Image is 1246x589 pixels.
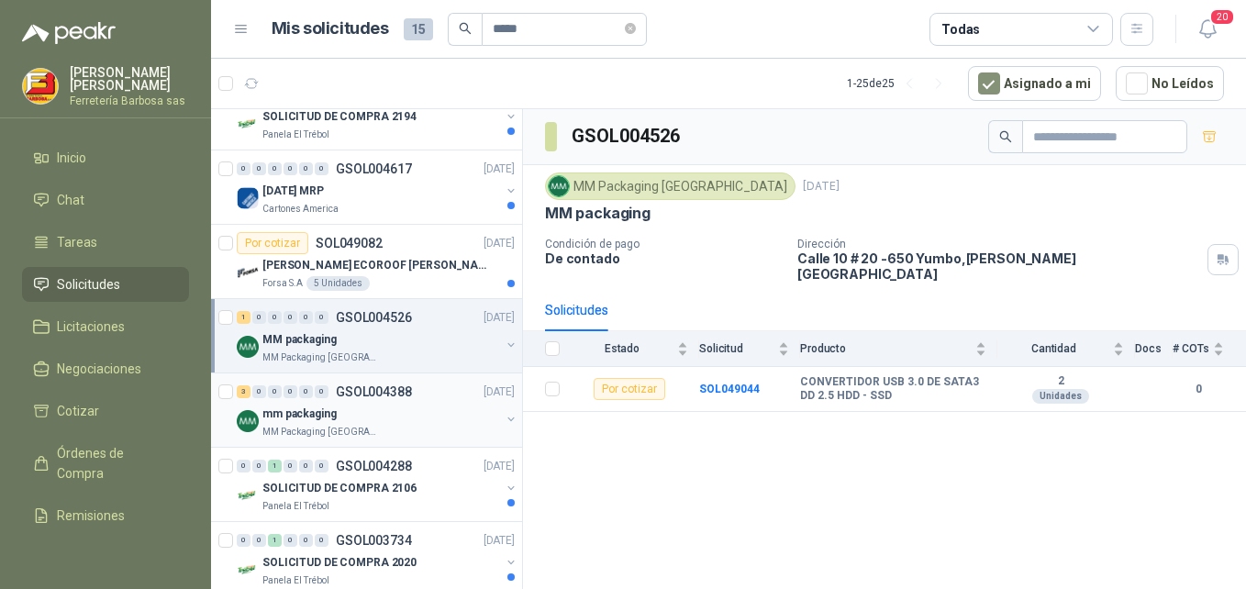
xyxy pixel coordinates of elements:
div: 0 [252,385,266,398]
th: Estado [571,331,699,367]
span: Inicio [57,148,86,168]
p: Panela El Trébol [262,573,329,588]
div: Por cotizar [594,378,665,400]
span: Tareas [57,232,97,252]
p: De contado [545,250,783,266]
button: Asignado a mi [968,66,1101,101]
a: 1 0 0 0 0 0 GSOL004526[DATE] Company LogoMM packagingMM Packaging [GEOGRAPHIC_DATA] [237,306,518,365]
span: Solicitud [699,342,774,355]
p: Forsa S.A [262,276,303,291]
p: Condición de pago [545,238,783,250]
div: 0 [268,311,282,324]
a: 3 0 0 0 0 0 GSOL004388[DATE] Company Logomm packagingMM Packaging [GEOGRAPHIC_DATA] [237,381,518,439]
p: MM Packaging [GEOGRAPHIC_DATA] [262,425,378,439]
p: [DATE] [484,458,515,475]
img: Company Logo [237,113,259,135]
p: GSOL004388 [336,385,412,398]
img: Company Logo [23,69,58,104]
div: 0 [237,162,250,175]
p: Dirección [797,238,1200,250]
b: 2 [997,374,1124,389]
span: Negociaciones [57,359,141,379]
a: 1 0 0 0 0 0 GSOL004919[DATE] Company LogoSOLICITUD DE COMPRA 2194Panela El Trébol [237,83,518,142]
th: Solicitud [699,331,800,367]
span: 15 [404,18,433,40]
span: Solicitudes [57,274,120,294]
th: Producto [800,331,997,367]
p: [DATE] [803,178,840,195]
div: MM Packaging [GEOGRAPHIC_DATA] [545,172,795,200]
p: MM packaging [545,204,651,223]
p: [DATE] [484,235,515,252]
span: search [999,130,1012,143]
p: [PERSON_NAME] [PERSON_NAME] [70,66,189,92]
a: Configuración [22,540,189,575]
div: Solicitudes [545,300,608,320]
div: 0 [315,534,328,547]
div: 0 [252,460,266,472]
a: Por cotizarSOL049082[DATE] Company Logo[PERSON_NAME] ECOROOF [PERSON_NAME] 37 PC 1MM OPAL 1.07M X... [211,225,522,299]
a: Chat [22,183,189,217]
span: search [459,22,472,35]
div: 0 [268,162,282,175]
div: 0 [299,162,313,175]
p: Panela El Trébol [262,128,329,142]
span: Estado [571,342,673,355]
p: GSOL004288 [336,460,412,472]
p: [DATE] [484,383,515,401]
div: 1 [268,460,282,472]
img: Company Logo [237,559,259,581]
p: Ferretería Barbosa sas [70,95,189,106]
a: Licitaciones [22,309,189,344]
a: 0 0 0 0 0 0 GSOL004617[DATE] Company Logo[DATE] MRPCartones America [237,158,518,217]
span: Producto [800,342,972,355]
a: Remisiones [22,498,189,533]
b: CONVERTIDOR USB 3.0 DE SATA3 DD 2.5 HDD - SSD [800,375,986,404]
p: MM Packaging [GEOGRAPHIC_DATA] [262,350,378,365]
div: 0 [299,385,313,398]
a: Tareas [22,225,189,260]
a: 0 0 1 0 0 0 GSOL003734[DATE] Company LogoSOLICITUD DE COMPRA 2020Panela El Trébol [237,529,518,588]
div: 1 - 25 de 25 [847,69,953,98]
div: 0 [284,385,297,398]
p: GSOL003734 [336,534,412,547]
a: Órdenes de Compra [22,436,189,491]
div: 0 [252,311,266,324]
p: [DATE] [484,532,515,550]
span: close-circle [625,23,636,34]
a: 0 0 1 0 0 0 GSOL004288[DATE] Company LogoSOLICITUD DE COMPRA 2106Panela El Trébol [237,455,518,514]
div: 1 [237,311,250,324]
div: 0 [315,162,328,175]
h1: Mis solicitudes [272,16,389,42]
p: [DATE] MRP [262,183,324,200]
span: Chat [57,190,84,210]
p: GSOL004617 [336,162,412,175]
a: Negociaciones [22,351,189,386]
button: 20 [1191,13,1224,46]
div: 0 [315,460,328,472]
h3: GSOL004526 [572,122,683,150]
img: Company Logo [549,176,569,196]
div: 0 [284,311,297,324]
th: Docs [1135,331,1173,367]
div: 0 [284,162,297,175]
b: 0 [1173,381,1224,398]
p: MM packaging [262,331,337,349]
div: 0 [284,460,297,472]
span: close-circle [625,20,636,38]
span: Remisiones [57,506,125,526]
div: 3 [237,385,250,398]
img: Company Logo [237,187,259,209]
div: Unidades [1032,389,1089,404]
p: Calle 10 # 20 -650 Yumbo , [PERSON_NAME][GEOGRAPHIC_DATA] [797,250,1200,282]
div: 0 [252,534,266,547]
img: Company Logo [237,336,259,358]
div: 0 [237,534,250,547]
img: Company Logo [237,484,259,506]
div: 1 [268,534,282,547]
div: 0 [299,311,313,324]
p: [PERSON_NAME] ECOROOF [PERSON_NAME] 37 PC 1MM OPAL 1.07M X 11.80M BTR [262,257,491,274]
p: Panela El Trébol [262,499,329,514]
img: Company Logo [237,410,259,432]
a: SOL049044 [699,383,760,395]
